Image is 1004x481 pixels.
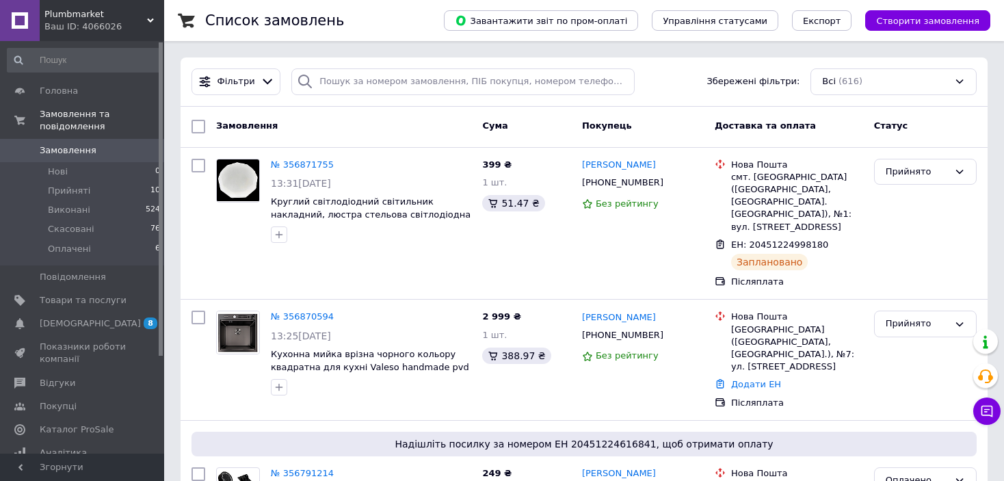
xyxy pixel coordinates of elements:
[40,400,77,413] span: Покупці
[155,166,160,178] span: 0
[803,16,841,26] span: Експорт
[271,349,469,385] a: Кухонна мийка врізна чорного кольору квадратна для кухні Valeso handmade pvd 5050 мийка на кухню ...
[7,48,161,73] input: Пошук
[271,178,331,189] span: 13:31[DATE]
[851,15,990,25] a: Створити замовлення
[444,10,638,31] button: Завантажити звіт по пром-оплаті
[217,311,259,354] img: Фото товару
[482,311,520,322] span: 2 999 ₴
[582,120,632,131] span: Покупець
[582,159,656,172] a: [PERSON_NAME]
[216,311,260,354] a: Фото товару
[482,177,507,187] span: 1 шт.
[217,159,259,201] img: Фото товару
[731,159,863,171] div: Нова Пошта
[48,223,94,235] span: Скасовані
[582,467,656,480] a: [PERSON_NAME]
[876,16,979,26] span: Створити замовлення
[155,243,160,255] span: 6
[271,468,334,478] a: № 356791214
[582,311,656,324] a: [PERSON_NAME]
[579,174,666,192] div: [PHONE_NUMBER]
[792,10,852,31] button: Експорт
[150,185,160,197] span: 10
[40,271,106,283] span: Повідомлення
[663,16,767,26] span: Управління статусами
[40,424,114,436] span: Каталог ProSale
[706,75,800,88] span: Збережені фільтри:
[44,21,164,33] div: Ваш ID: 4066026
[455,14,627,27] span: Завантажити звіт по пром-оплаті
[596,350,659,361] span: Без рейтингу
[579,326,666,344] div: [PHONE_NUMBER]
[40,377,75,389] span: Відгуки
[44,8,147,21] span: Plumbmarket
[48,243,91,255] span: Оплачені
[886,165,949,179] div: Прийнято
[144,317,157,329] span: 8
[865,10,990,31] button: Створити замовлення
[731,379,781,389] a: Додати ЕН
[715,120,816,131] span: Доставка та оплата
[197,437,971,451] span: Надішліть посилку за номером ЕН 20451224616841, щоб отримати оплату
[482,120,507,131] span: Cума
[822,75,836,88] span: Всі
[596,198,659,209] span: Без рейтингу
[874,120,908,131] span: Статус
[731,397,863,409] div: Післяплата
[40,85,78,97] span: Головна
[40,341,127,365] span: Показники роботи компанії
[652,10,778,31] button: Управління статусами
[291,68,634,95] input: Пошук за номером замовлення, ПІБ покупця, номером телефону, Email, номером накладної
[731,171,863,233] div: смт. [GEOGRAPHIC_DATA] ([GEOGRAPHIC_DATA], [GEOGRAPHIC_DATA]. [GEOGRAPHIC_DATA]), №1: вул. [STREE...
[973,398,1001,425] button: Чат з покупцем
[731,467,863,480] div: Нова Пошта
[40,294,127,307] span: Товари та послуги
[205,12,344,29] h1: Список замовлень
[217,75,255,88] span: Фільтри
[48,204,90,216] span: Виконані
[482,159,512,170] span: 399 ₴
[482,468,512,478] span: 249 ₴
[216,120,278,131] span: Замовлення
[40,144,96,157] span: Замовлення
[482,348,551,364] div: 388.97 ₴
[482,195,544,211] div: 51.47 ₴
[731,311,863,323] div: Нова Пошта
[271,330,331,341] span: 13:25[DATE]
[40,447,87,459] span: Аналітика
[886,317,949,331] div: Прийнято
[40,108,164,133] span: Замовлення та повідомлення
[48,185,90,197] span: Прийняті
[482,330,507,340] span: 1 шт.
[271,311,334,322] a: № 356870594
[271,196,471,245] a: Круглий світлодіодний світильник накладний, люстра стельова світлодіодна кругла коло 24w 5000k бі...
[48,166,68,178] span: Нові
[838,76,862,86] span: (616)
[731,276,863,288] div: Післяплата
[731,254,808,270] div: Заплановано
[271,159,334,170] a: № 356871755
[150,223,160,235] span: 76
[216,159,260,203] a: Фото товару
[731,324,863,374] div: [GEOGRAPHIC_DATA] ([GEOGRAPHIC_DATA], [GEOGRAPHIC_DATA].), №7: ул. [STREET_ADDRESS]
[731,239,828,250] span: ЕН: 20451224998180
[40,317,141,330] span: [DEMOGRAPHIC_DATA]
[146,204,160,216] span: 524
